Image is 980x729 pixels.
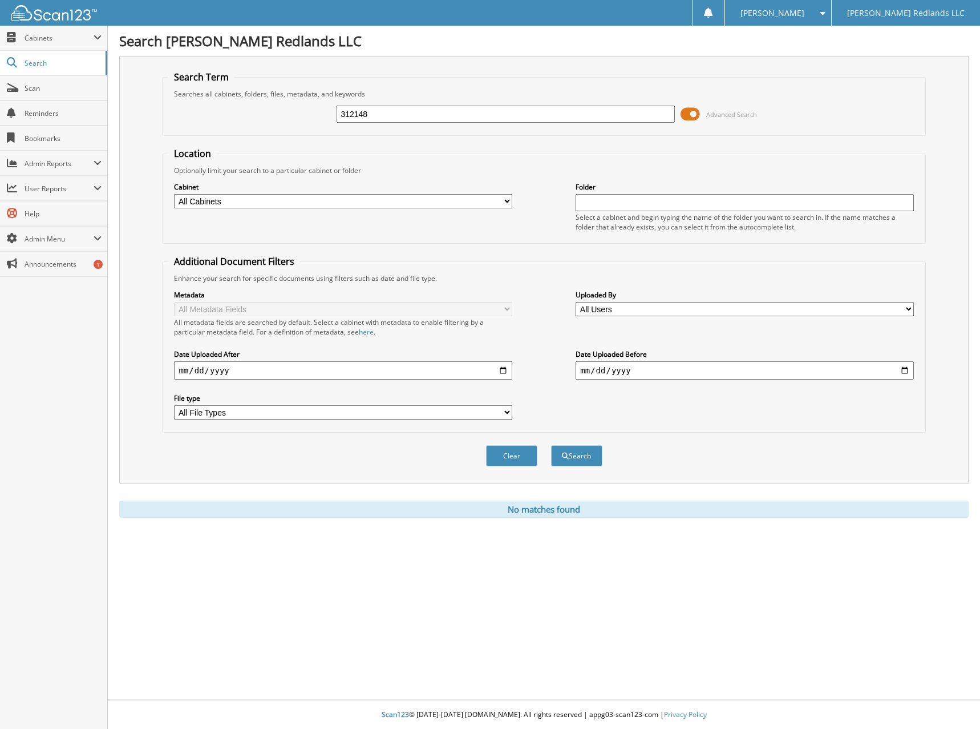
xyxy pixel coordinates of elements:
span: Reminders [25,108,102,118]
input: end [576,361,913,380]
label: Date Uploaded After [174,349,512,359]
label: Metadata [174,290,512,300]
span: [PERSON_NAME] [740,10,804,17]
input: start [174,361,512,380]
div: Optionally limit your search to a particular cabinet or folder [168,166,919,175]
legend: Location [168,147,217,160]
span: User Reports [25,184,94,194]
button: Clear [486,445,537,466]
div: Enhance your search for specific documents using filters such as date and file type. [168,273,919,283]
span: Bookmarks [25,134,102,143]
legend: Additional Document Filters [168,255,300,268]
legend: Search Term [168,71,234,83]
button: Search [551,445,602,466]
span: Search [25,58,100,68]
span: Admin Reports [25,159,94,168]
span: Advanced Search [706,110,757,119]
span: Scan [25,83,102,93]
span: Scan123 [382,710,409,719]
label: Uploaded By [576,290,913,300]
span: Announcements [25,259,102,269]
a: here [359,327,374,337]
div: All metadata fields are searched by default. Select a cabinet with metadata to enable filtering b... [174,317,512,337]
div: © [DATE]-[DATE] [DOMAIN_NAME]. All rights reserved | appg03-scan123-com | [108,701,980,729]
div: Select a cabinet and begin typing the name of the folder you want to search in. If the name match... [576,212,913,232]
h1: Search [PERSON_NAME] Redlands LLC [119,31,969,50]
div: Searches all cabinets, folders, files, metadata, and keywords [168,89,919,99]
span: Cabinets [25,33,94,43]
a: Privacy Policy [664,710,707,719]
label: Cabinet [174,182,512,192]
img: scan123-logo-white.svg [11,5,97,21]
label: Date Uploaded Before [576,349,913,359]
div: 1 [94,260,103,269]
span: Admin Menu [25,234,94,244]
label: File type [174,393,512,403]
div: No matches found [119,501,969,518]
label: Folder [576,182,913,192]
span: Help [25,209,102,219]
span: [PERSON_NAME] Redlands LLC [847,10,965,17]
